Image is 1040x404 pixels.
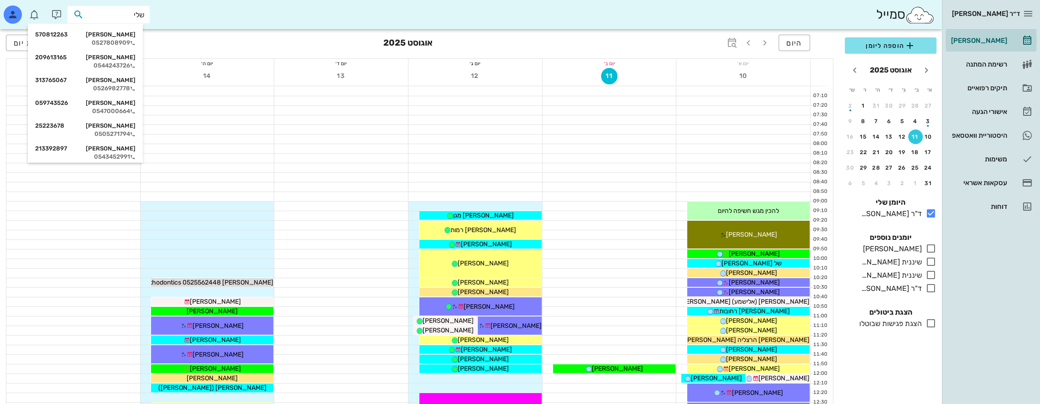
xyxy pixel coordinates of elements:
[810,255,829,263] div: 10:00
[810,197,829,205] div: 09:00
[895,129,909,144] button: 12
[726,269,777,277] span: [PERSON_NAME]
[729,279,780,286] span: [PERSON_NAME]
[810,102,829,109] div: 07:20
[601,72,617,80] span: 11
[869,176,883,191] button: 4
[856,165,871,171] div: 29
[869,114,883,129] button: 7
[949,179,1007,186] div: עסקאות אשראי
[726,231,777,238] span: [PERSON_NAME]
[949,108,1007,115] div: אישורי הגעה
[464,303,515,311] span: [PERSON_NAME]
[843,114,857,129] button: 9
[876,5,935,25] div: סמייל
[721,259,782,267] span: של [PERSON_NAME]
[450,226,516,234] span: [PERSON_NAME] רמות
[601,68,617,84] button: 11
[946,30,1036,52] a: [PERSON_NAME]
[908,114,923,129] button: 4
[856,114,871,129] button: 8
[859,243,922,254] div: [PERSON_NAME]
[190,336,241,344] span: [PERSON_NAME]
[810,121,829,129] div: 07:40
[898,82,909,98] th: ג׳
[810,130,829,138] div: 07:50
[676,59,810,68] div: יום א׳
[810,264,829,272] div: 10:10
[882,161,897,175] button: 27
[845,307,936,318] h4: הצגת ביטולים
[856,161,871,175] button: 29
[35,99,136,107] div: [PERSON_NAME]
[949,37,1007,44] div: [PERSON_NAME]
[187,307,238,315] span: [PERSON_NAME]
[895,103,909,109] div: 29
[190,365,241,373] span: [PERSON_NAME]
[869,134,883,140] div: 14
[882,118,897,124] div: 6
[908,98,923,113] button: 28
[908,118,923,124] div: 4
[882,114,897,129] button: 6
[729,365,780,373] span: [PERSON_NAME]
[810,236,829,243] div: 09:40
[949,132,1007,139] div: היסטוריית וואטסאפ
[843,134,857,140] div: 16
[843,118,857,124] div: 9
[857,257,922,268] div: שיננית [PERSON_NAME]
[810,150,829,157] div: 08:10
[946,124,1036,146] a: היסטוריית וואטסאפ
[895,114,909,129] button: 5
[810,284,829,291] div: 10:30
[35,85,136,92] div: 0526982778
[852,40,929,51] span: הוספה ליומן
[908,145,923,160] button: 18
[856,176,871,191] button: 5
[35,145,67,152] span: 213392897
[592,365,643,373] span: [PERSON_NAME]
[786,39,802,47] span: היום
[856,318,922,329] div: הצגת פגישות שבוטלו
[199,72,215,80] span: 14
[408,59,542,68] div: יום ג׳
[869,149,883,155] div: 21
[949,203,1007,210] div: דוחות
[810,389,829,397] div: 12:20
[810,303,829,311] div: 10:50
[458,336,509,344] span: [PERSON_NAME]
[857,270,922,281] div: שיננית [PERSON_NAME]
[882,98,897,113] button: 30
[843,145,857,160] button: 23
[735,68,752,84] button: 10
[187,374,238,382] span: [PERSON_NAME]
[843,103,857,109] div: 2
[333,68,350,84] button: 13
[908,161,923,175] button: 25
[843,161,857,175] button: 30
[895,161,909,175] button: 26
[735,72,752,80] span: 10
[685,336,810,344] span: [PERSON_NAME] הרצליה [PERSON_NAME]
[453,212,514,219] span: [PERSON_NAME] מגן
[856,118,871,124] div: 8
[35,54,67,61] span: 209613165
[383,35,433,53] h3: אוגוסט 2025
[856,98,871,113] button: 1
[882,176,897,191] button: 3
[869,103,883,109] div: 31
[810,245,829,253] div: 09:50
[908,165,923,171] div: 25
[882,149,897,155] div: 20
[921,149,935,155] div: 17
[908,103,923,109] div: 28
[6,35,57,51] button: תצוגת יום
[6,59,140,68] div: יום ו׳
[27,7,32,13] span: תג
[895,165,909,171] div: 26
[719,307,790,315] span: [PERSON_NAME] רחובות
[921,134,935,140] div: 10
[35,108,136,115] div: 0547000664
[35,99,68,107] span: 059743526
[35,31,68,38] span: 570812263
